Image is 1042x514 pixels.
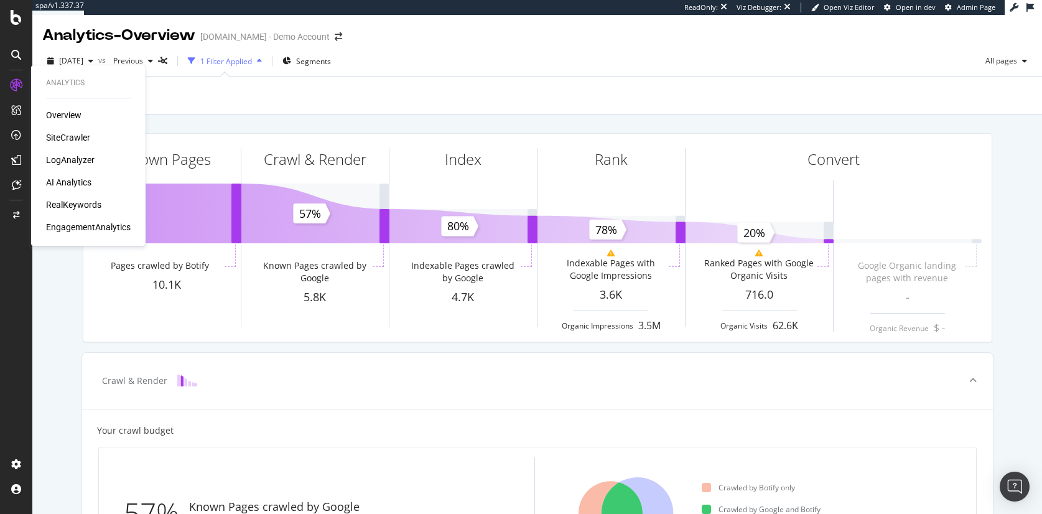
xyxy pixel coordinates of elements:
div: 5.8K [241,289,389,306]
div: Known Pages [123,149,211,170]
button: All pages [980,51,1032,71]
button: [DATE] [42,51,98,71]
div: Analytics [46,78,131,88]
a: LogAnalyzer [46,154,95,166]
span: Open Viz Editor [824,2,875,12]
div: Organic Impressions [562,320,633,331]
a: RealKeywords [46,199,101,211]
div: Index [445,149,481,170]
div: Indexable Pages crawled by Google [407,259,518,284]
span: Admin Page [957,2,995,12]
div: Rank [595,149,628,170]
button: 1 Filter Applied [183,51,267,71]
span: Segments [296,56,331,67]
button: Segments [277,51,336,71]
div: Viz Debugger: [737,2,781,12]
div: 3.6K [537,287,685,303]
a: Open in dev [884,2,936,12]
button: Previous [108,51,158,71]
a: Overview [46,109,81,121]
div: Crawl & Render [102,375,167,387]
span: Previous [108,55,143,66]
a: SiteCrawler [46,131,90,144]
div: 1 Filter Applied [200,56,252,67]
img: block-icon [177,375,197,386]
span: Open in dev [896,2,936,12]
div: Known Pages crawled by Google [259,259,370,284]
a: Open Viz Editor [811,2,875,12]
div: 3.5M [638,319,661,333]
div: Analytics - Overview [42,25,195,46]
div: 10.1K [93,277,241,293]
div: Crawl & Render [264,149,366,170]
div: Your crawl budget [97,424,174,437]
div: Crawled by Botify only [702,482,795,493]
span: All pages [980,55,1017,66]
div: 4.7K [389,289,537,306]
div: ReadOnly: [684,2,718,12]
a: EngagementAnalytics [46,221,131,233]
div: Indexable Pages with Google Impressions [555,257,666,282]
div: Pages crawled by Botify [111,259,209,272]
a: Admin Page [945,2,995,12]
span: vs [98,55,108,65]
div: Open Intercom Messenger [1000,472,1030,502]
div: [DOMAIN_NAME] - Demo Account [200,30,330,43]
a: AI Analytics [46,176,91,189]
div: arrow-right-arrow-left [335,32,342,41]
span: 2025 Sep. 22nd [59,55,83,66]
